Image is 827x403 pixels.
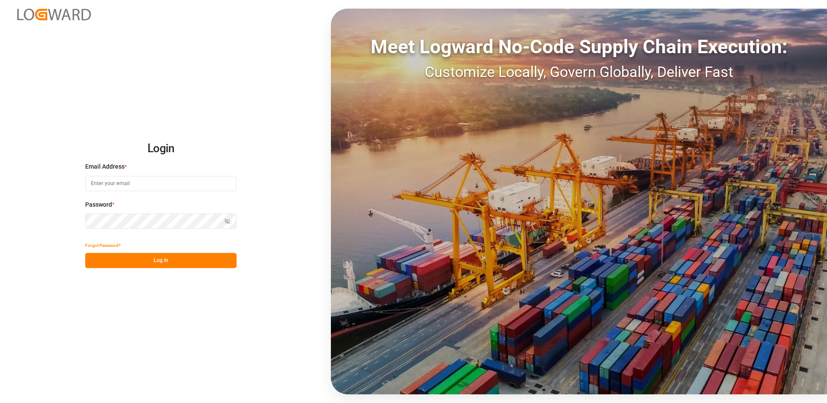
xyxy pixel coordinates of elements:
[85,135,237,163] h2: Login
[85,238,121,253] button: Forgot Password?
[85,162,125,171] span: Email Address
[85,200,112,209] span: Password
[85,176,237,191] input: Enter your email
[331,61,827,83] div: Customize Locally, Govern Globally, Deliver Fast
[17,9,91,20] img: Logward_new_orange.png
[85,253,237,268] button: Log In
[331,32,827,61] div: Meet Logward No-Code Supply Chain Execution:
